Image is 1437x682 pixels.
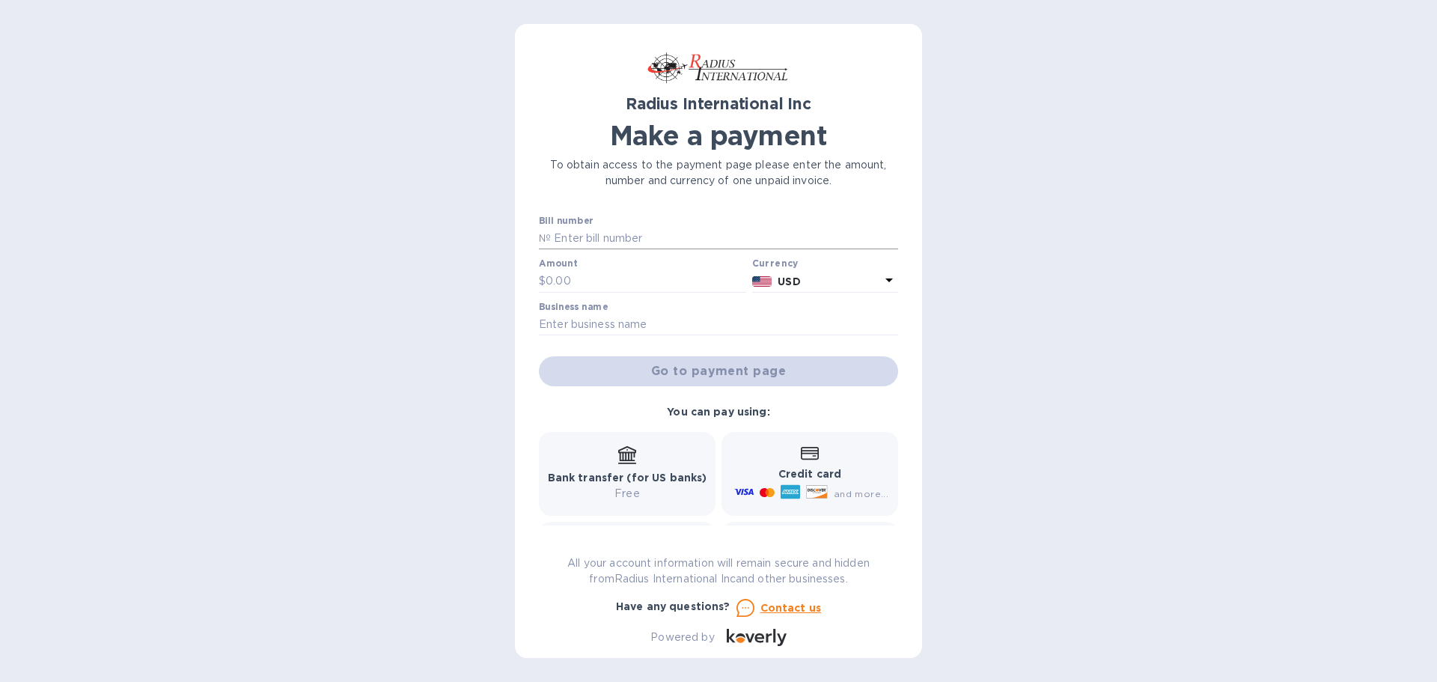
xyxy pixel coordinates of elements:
input: Enter bill number [551,228,898,250]
b: Currency [752,258,799,269]
input: Enter business name [539,314,898,336]
span: and more... [834,488,888,499]
b: USD [778,275,800,287]
b: Bank transfer (for US banks) [548,472,707,484]
label: Business name [539,302,608,311]
p: All your account information will remain secure and hidden from Radius International Inc and othe... [539,555,898,587]
p: Powered by [650,630,714,645]
b: Credit card [778,468,841,480]
p: Free [548,486,707,502]
img: USD [752,276,772,287]
b: You can pay using: [667,406,769,418]
label: Amount [539,260,577,269]
p: № [539,231,551,246]
input: 0.00 [546,270,746,293]
p: $ [539,273,546,289]
b: Radius International Inc [626,94,811,113]
u: Contact us [760,602,822,614]
h1: Make a payment [539,120,898,151]
label: Bill number [539,216,593,225]
p: To obtain access to the payment page please enter the amount, number and currency of one unpaid i... [539,157,898,189]
b: Have any questions? [616,600,730,612]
